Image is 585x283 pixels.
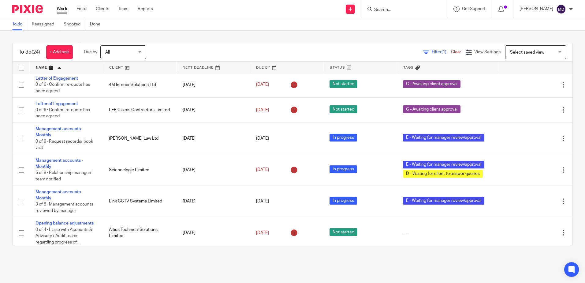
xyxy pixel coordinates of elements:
[103,123,176,154] td: [PERSON_NAME] Law Ltd
[46,45,73,59] a: + Add task
[374,7,429,13] input: Search
[256,231,269,235] span: [DATE]
[103,217,176,249] td: Altius Technical Solutions Limited
[35,76,78,81] a: Letter of Engagement
[442,50,446,54] span: (1)
[330,80,357,88] span: Not started
[32,50,40,55] span: (24)
[330,197,357,205] span: In progress
[177,154,250,186] td: [DATE]
[403,66,414,69] span: Tags
[35,102,78,106] a: Letter of Engagement
[35,139,93,150] span: 0 of 8 · Request records/ book visit
[105,50,110,55] span: All
[256,108,269,112] span: [DATE]
[35,158,83,169] a: Management accounts - Monthly
[177,186,250,217] td: [DATE]
[35,228,92,244] span: 0 of 4 · Liaise with Accounts & Advisory / Audit teams regarding progress of...
[462,7,486,11] span: Get Support
[330,134,357,141] span: In progress
[35,108,90,119] span: 0 of 6 · Confirm re-quote has been agreed
[103,154,176,186] td: Sciencelogic Limited
[138,6,153,12] a: Reports
[12,18,27,30] a: To do
[64,18,85,30] a: Snoozed
[177,72,250,97] td: [DATE]
[35,83,90,93] span: 0 of 6 · Confirm re-quote has been agreed
[57,6,67,12] a: Work
[256,199,269,203] span: [DATE]
[103,72,176,97] td: 4M Interior Solutions Ltd
[474,50,501,54] span: View Settings
[84,49,97,55] p: Due by
[35,190,83,200] a: Management accounts - Monthly
[403,230,493,236] div: ---
[35,221,94,225] a: Opening balance adjustments
[403,105,460,113] span: G - Awaiting client approval
[403,134,484,141] span: E - Waiting for manager review/approval
[403,197,484,205] span: E - Waiting for manager review/approval
[177,123,250,154] td: [DATE]
[403,80,460,88] span: G - Awaiting client approval
[432,50,451,54] span: Filter
[90,18,105,30] a: Done
[520,6,553,12] p: [PERSON_NAME]
[330,165,357,173] span: In progress
[330,228,357,236] span: Not started
[256,168,269,172] span: [DATE]
[96,6,109,12] a: Clients
[451,50,461,54] a: Clear
[76,6,87,12] a: Email
[510,50,544,55] span: Select saved view
[35,202,93,213] span: 3 of 8 · Management accounts reviewed by manager
[32,18,59,30] a: Reassigned
[256,136,269,141] span: [DATE]
[103,97,176,123] td: LER Claims Contractors Limited
[256,83,269,87] span: [DATE]
[403,161,484,168] span: E - Waiting for manager review/approval
[19,49,40,55] h1: To do
[330,105,357,113] span: Not started
[403,170,483,178] span: D - Waiting for client to answer queries
[177,97,250,123] td: [DATE]
[35,127,83,137] a: Management accounts - Monthly
[103,186,176,217] td: Link CCTV Systems Limited
[556,4,566,14] img: svg%3E
[35,171,91,182] span: 5 of 8 · Relationship manager/ team notified
[118,6,129,12] a: Team
[177,217,250,249] td: [DATE]
[12,5,43,13] img: Pixie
